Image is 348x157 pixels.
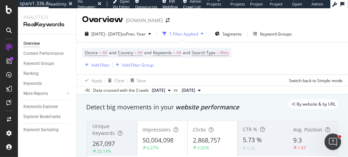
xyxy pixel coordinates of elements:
span: All [138,48,142,58]
span: CTR % [243,126,257,133]
span: Datasources [136,4,158,9]
span: Clicks [193,126,206,133]
button: 1 Filter Applied [160,28,206,39]
button: Clear [105,75,125,86]
button: Switch back to Simple mode [286,75,342,86]
button: Segments [212,28,245,39]
span: = [134,50,137,56]
div: Add Filter [91,62,110,68]
span: and [109,50,116,56]
span: 5.73 % [243,136,262,144]
a: Ranking [23,70,71,77]
button: [DATE] - [DATE]vsPrev. Year [82,28,154,39]
span: Keywords [153,50,172,56]
div: More Reports [23,90,48,97]
span: Unique Keywords [92,123,115,136]
span: 2025 Jul. 31st [152,87,165,94]
div: ReadOnly: [49,1,67,7]
div: Save [137,78,146,84]
span: Projects List [231,1,245,12]
button: [DATE] [149,86,173,95]
div: Overview [82,14,123,26]
span: Project Page [250,1,263,12]
a: Keywords Explorer [23,103,71,110]
span: 267,097 [92,139,115,148]
div: Clear [115,78,125,84]
div: 0.06 [247,145,255,151]
a: Content Performance [23,50,71,57]
span: Impressions [142,126,171,133]
div: arrow-right-arrow-left [166,18,170,23]
div: Keyword Groups [23,60,54,67]
div: Apply [91,78,102,84]
div: legacy label [289,99,338,109]
span: All [102,48,107,58]
div: Explorer Bookmarks [23,113,61,120]
div: Content Performance [23,50,63,57]
div: Keywords [23,80,42,87]
a: Keyword Sampling [23,126,71,134]
span: Segments [222,31,242,37]
div: 6.27% [147,145,159,151]
span: Search Type [192,50,216,56]
span: Avg. Position [293,126,322,133]
div: Keyword Sampling [23,126,59,134]
div: 1.47 [298,145,306,151]
button: Apply [82,75,102,86]
div: Keyword Groups [260,31,292,37]
span: = [99,50,101,56]
span: vs Prev. Year [122,31,146,37]
div: RealKeywords [23,21,71,29]
span: = [173,50,175,56]
button: Save [128,75,146,86]
button: Keyword Groups [250,28,295,39]
span: All [176,48,181,58]
div: Add Filter Group [122,62,153,68]
button: [DATE] [179,86,203,95]
a: Overview [23,40,71,47]
div: Ranking [23,70,39,77]
div: Data crossed with the Crawls [93,87,149,94]
span: 2024 Aug. 5th [182,87,195,94]
span: Web [220,48,229,58]
div: Switch back to Simple mode [289,78,342,84]
div: Analytics [23,14,71,21]
span: Admin Page [311,1,323,12]
a: Keyword Groups [23,60,71,67]
button: Add Filter [82,61,110,69]
a: Keywords [23,80,71,87]
div: 1 Filter Applied [169,31,198,37]
div: Overview [23,40,40,47]
span: [DATE] - [DATE] [91,31,122,37]
span: Open in dev [292,1,303,12]
span: 50,004,098 [142,136,173,144]
span: Country [118,50,133,56]
div: 5.03% [197,145,209,151]
a: Explorer Bookmarks [23,113,71,120]
span: 2,868,757 [193,136,220,144]
span: vs [173,87,179,93]
a: More Reports [23,90,64,97]
button: Add Filter Group [113,61,153,69]
iframe: Intercom live chat [325,134,341,150]
span: = [217,50,219,56]
div: Keywords Explorer [23,103,58,110]
span: By website & by URL [297,102,336,106]
div: 25.14% [97,148,111,154]
span: and [183,50,190,56]
span: and [144,50,151,56]
div: [DOMAIN_NAME] [126,17,163,24]
span: Project Settings [270,1,284,12]
span: 9.3 [293,136,302,144]
span: Device [85,50,98,56]
img: Equal [243,147,246,149]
